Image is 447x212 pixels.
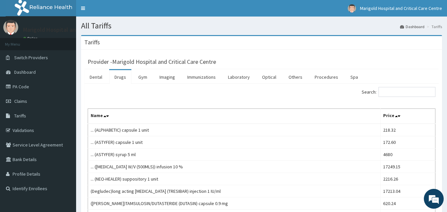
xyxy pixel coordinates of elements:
th: Name [88,109,380,124]
span: Dashboard [14,69,36,75]
h3: Tariffs [84,39,100,45]
a: Optical [257,70,282,84]
td: ... (NEO-HEALER) suppository 1 unit [88,173,380,185]
span: Marigold Hospital and Critical Care Centre [360,5,442,11]
a: Imaging [154,70,180,84]
a: Immunizations [182,70,221,84]
img: User Image [3,20,18,35]
td: (Degludec)long acting [MEDICAL_DATA] (TRESIBAR) injection 1 IU/ml [88,185,380,197]
td: 17249.15 [380,161,435,173]
h1: All Tariffs [81,21,442,30]
a: Spa [345,70,363,84]
td: ... ([MEDICAL_DATA] W/V (500MLS)) infusion 10 % [88,161,380,173]
label: Search: [362,87,435,97]
a: Online [23,36,39,41]
th: Price [380,109,435,124]
a: Others [283,70,308,84]
a: Dental [84,70,108,84]
td: ([PERSON_NAME])TAMSULOSIN/DUTASTERIDE (DUTASIN) capsule 0.9 mg [88,197,380,210]
td: 218.32 [380,124,435,136]
p: Marigold Hospital and Critical Care Centre [23,27,131,33]
td: 172.60 [380,136,435,148]
a: Procedures [309,70,343,84]
td: 2216.26 [380,173,435,185]
td: 620.24 [380,197,435,210]
a: Gym [133,70,153,84]
img: User Image [348,4,356,13]
span: Switch Providers [14,55,48,61]
td: ... (ASTYFER) syrup 5 ml [88,148,380,161]
span: Claims [14,98,27,104]
li: Tariffs [425,24,442,29]
td: ... (ASTYFER) capsule 1 unit [88,136,380,148]
td: 17213.04 [380,185,435,197]
td: ... (ALPHABETIC) capsule 1 unit [88,124,380,136]
input: Search: [379,87,435,97]
span: Tariffs [14,113,26,119]
a: Dashboard [400,24,425,29]
td: 4680 [380,148,435,161]
h3: Provider - Marigold Hospital and Critical Care Centre [88,59,216,65]
a: Drugs [109,70,131,84]
a: Laboratory [223,70,255,84]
